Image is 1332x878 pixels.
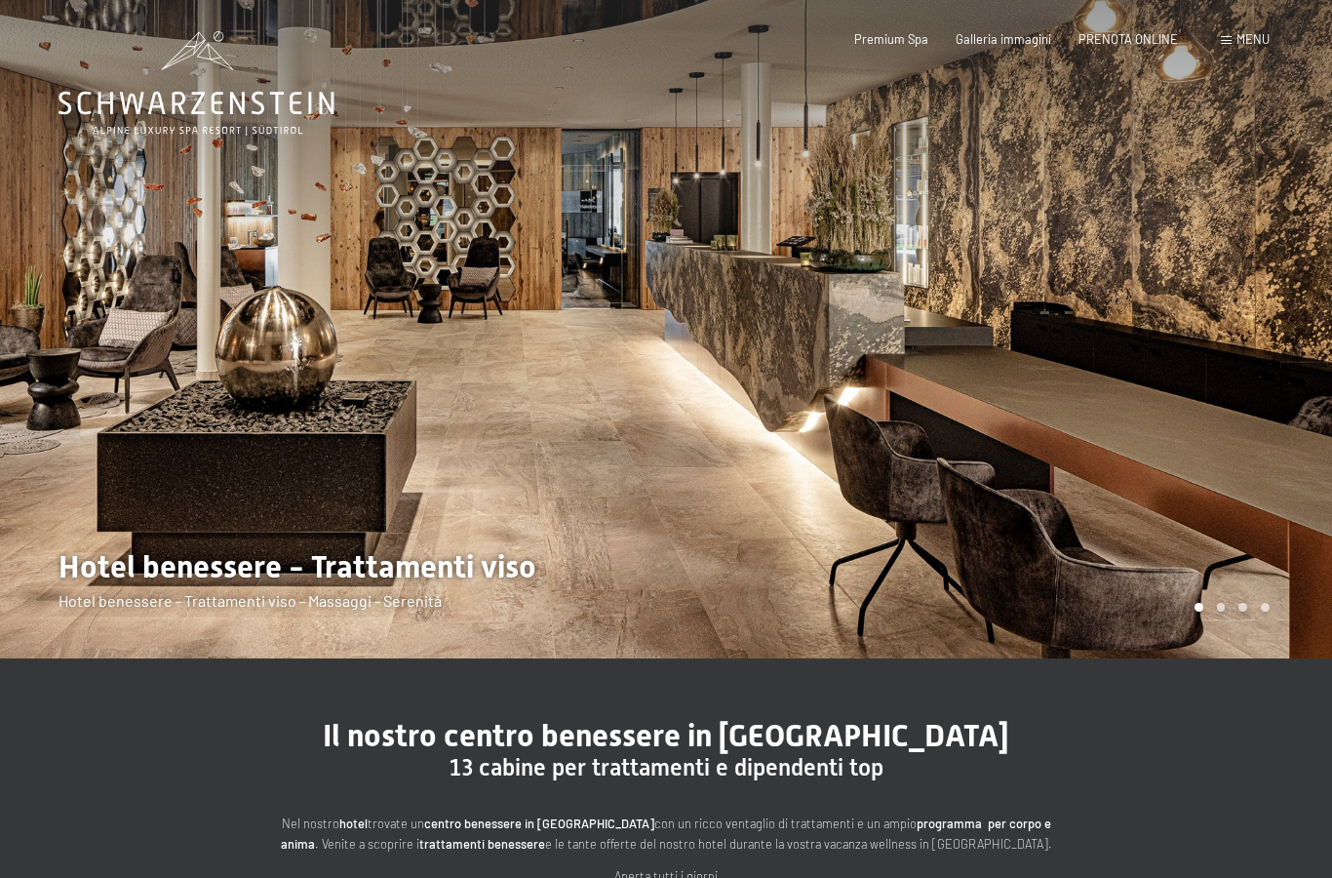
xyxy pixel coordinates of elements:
p: Nel nostro trovate un con un ricco ventaglio di trattamenti e un ampio . Venite a scoprire i e le... [276,814,1056,854]
strong: trattamenti benessere [419,836,545,852]
span: Menu [1236,31,1270,47]
span: Il nostro centro benessere in [GEOGRAPHIC_DATA] [323,717,1009,754]
strong: programma per corpo e anima [281,816,1051,851]
div: Carousel Pagination [1188,603,1270,612]
strong: centro benessere in [GEOGRAPHIC_DATA] [424,816,654,831]
div: Carousel Page 1 (Current Slide) [1195,603,1203,612]
div: Carousel Page 3 [1238,603,1247,612]
a: PRENOTA ONLINE [1078,31,1178,47]
a: Galleria immagini [956,31,1051,47]
strong: hotel [339,816,368,831]
span: 13 cabine per trattamenti e dipendenti top [450,754,883,781]
a: Premium Spa [854,31,928,47]
div: Carousel Page 2 [1217,603,1226,612]
div: Carousel Page 4 [1261,603,1270,612]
